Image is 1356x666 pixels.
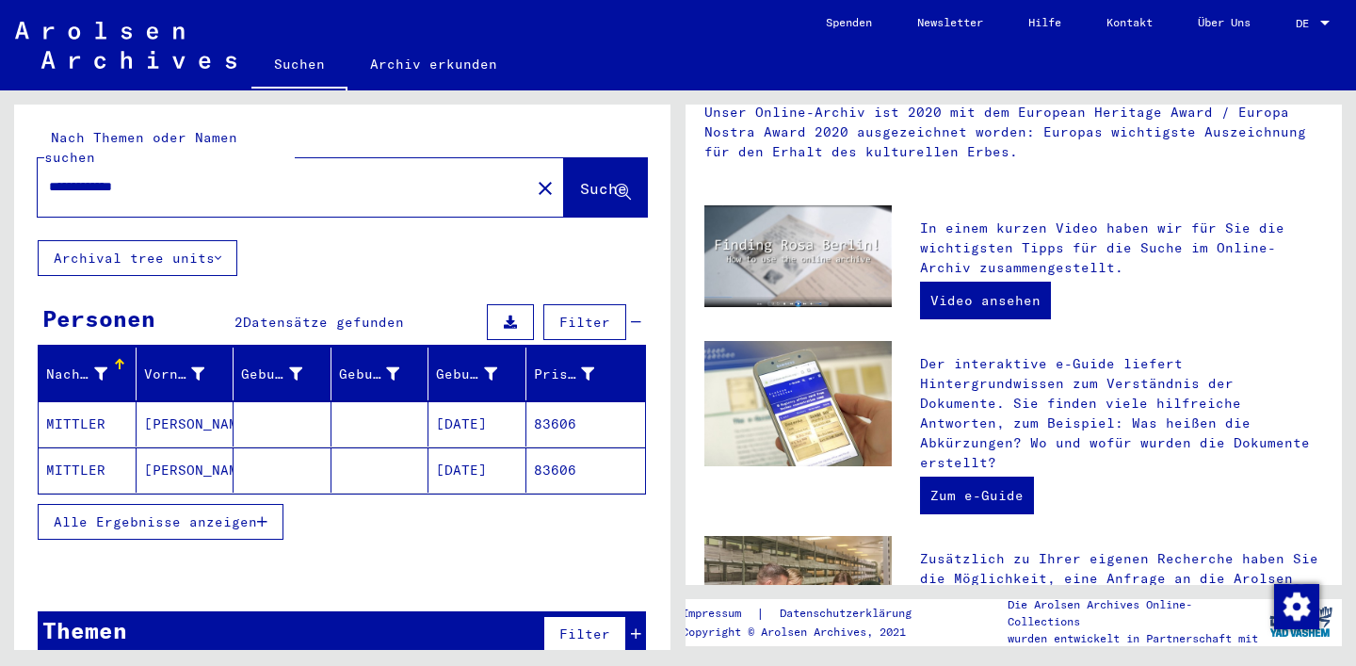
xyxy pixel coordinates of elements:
[428,348,526,400] mat-header-cell: Geburtsdatum
[137,447,234,493] mat-cell: [PERSON_NAME]
[526,169,564,206] button: Clear
[44,129,237,166] mat-label: Nach Themen oder Namen suchen
[243,314,404,331] span: Datensätze gefunden
[543,304,626,340] button: Filter
[682,604,756,624] a: Impressum
[54,513,257,530] span: Alle Ergebnisse anzeigen
[526,401,646,447] mat-cell: 83606
[534,365,595,384] div: Prisoner #
[137,401,234,447] mat-cell: [PERSON_NAME]
[1274,584,1319,629] img: Zustimmung ändern
[559,314,610,331] span: Filter
[241,359,331,389] div: Geburtsname
[46,365,107,384] div: Nachname
[234,314,243,331] span: 2
[331,348,429,400] mat-header-cell: Geburt‏
[234,348,331,400] mat-header-cell: Geburtsname
[39,447,137,493] mat-cell: MITTLER
[42,301,155,335] div: Personen
[920,354,1323,473] p: Der interaktive e-Guide liefert Hintergrundwissen zum Verständnis der Dokumente. Sie finden viele...
[436,359,525,389] div: Geburtsdatum
[251,41,347,90] a: Suchen
[1296,17,1316,30] span: DE
[428,447,526,493] mat-cell: [DATE]
[38,240,237,276] button: Archival tree units
[339,365,400,384] div: Geburt‏
[543,616,626,652] button: Filter
[682,624,934,641] p: Copyright © Arolsen Archives, 2021
[39,348,137,400] mat-header-cell: Nachname
[580,179,627,198] span: Suche
[765,604,934,624] a: Datenschutzerklärung
[339,359,428,389] div: Geburt‏
[46,359,136,389] div: Nachname
[428,401,526,447] mat-cell: [DATE]
[534,359,623,389] div: Prisoner #
[42,613,127,647] div: Themen
[144,359,234,389] div: Vorname
[436,365,497,384] div: Geburtsdatum
[920,219,1323,278] p: In einem kurzen Video haben wir für Sie die wichtigsten Tipps für die Suche im Online-Archiv zusa...
[704,205,892,307] img: video.jpg
[559,625,610,642] span: Filter
[920,477,1034,514] a: Zum e-Guide
[704,341,892,466] img: eguide.jpg
[526,447,646,493] mat-cell: 83606
[15,22,236,69] img: Arolsen_neg.svg
[137,348,234,400] mat-header-cell: Vorname
[526,348,646,400] mat-header-cell: Prisoner #
[347,41,520,87] a: Archiv erkunden
[704,103,1323,162] p: Unser Online-Archiv ist 2020 mit dem European Heritage Award / Europa Nostra Award 2020 ausgezeic...
[144,365,205,384] div: Vorname
[682,604,934,624] div: |
[534,177,557,200] mat-icon: close
[39,401,137,447] mat-cell: MITTLER
[241,365,302,384] div: Geburtsname
[1008,596,1260,630] p: Die Arolsen Archives Online-Collections
[38,504,283,540] button: Alle Ergebnisse anzeigen
[1008,630,1260,647] p: wurden entwickelt in Partnerschaft mit
[1266,598,1336,645] img: yv_logo.png
[704,536,892,661] img: inquiries.jpg
[564,158,647,217] button: Suche
[920,282,1051,319] a: Video ansehen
